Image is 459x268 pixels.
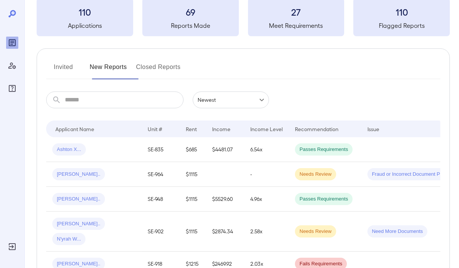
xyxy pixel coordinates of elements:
[6,37,18,49] div: Reports
[295,228,336,235] span: Needs Review
[142,6,239,18] h3: 69
[37,21,133,30] h5: Applications
[148,124,162,133] div: Unit #
[244,162,289,187] td: -
[206,187,244,212] td: $5529.60
[295,260,347,268] span: Fails Requirements
[206,137,244,162] td: $4481.07
[244,212,289,252] td: 2.58x
[367,124,380,133] div: Issue
[136,61,181,79] button: Closed Reports
[52,260,105,268] span: [PERSON_NAME]..
[52,196,105,203] span: [PERSON_NAME]..
[52,171,105,178] span: [PERSON_NAME]..
[353,21,450,30] h5: Flagged Reports
[52,220,105,228] span: [PERSON_NAME]..
[180,162,206,187] td: $1115
[295,196,353,203] span: Passes Requirements
[244,137,289,162] td: 6.54x
[142,187,180,212] td: SE-948
[46,61,81,79] button: Invited
[353,6,450,18] h3: 110
[244,187,289,212] td: 4.96x
[367,228,428,235] span: Need More Documents
[37,6,133,18] h3: 110
[248,21,345,30] h5: Meet Requirements
[90,61,127,79] button: New Reports
[250,124,283,133] div: Income Level
[295,146,353,153] span: Passes Requirements
[180,137,206,162] td: $685
[295,171,336,178] span: Needs Review
[186,124,198,133] div: Rent
[142,162,180,187] td: SE-964
[6,59,18,72] div: Manage Users
[193,91,269,108] div: Newest
[6,241,18,253] div: Log Out
[295,124,338,133] div: Recommendation
[52,146,86,153] span: Ashton X...
[248,6,345,18] h3: 27
[6,82,18,95] div: FAQ
[142,21,239,30] h5: Reports Made
[180,187,206,212] td: $1115
[180,212,206,252] td: $1115
[55,124,94,133] div: Applicant Name
[206,212,244,252] td: $2874.34
[142,137,180,162] td: SE-835
[52,236,85,243] span: N'yrah W...
[142,212,180,252] td: SE-902
[212,124,230,133] div: Income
